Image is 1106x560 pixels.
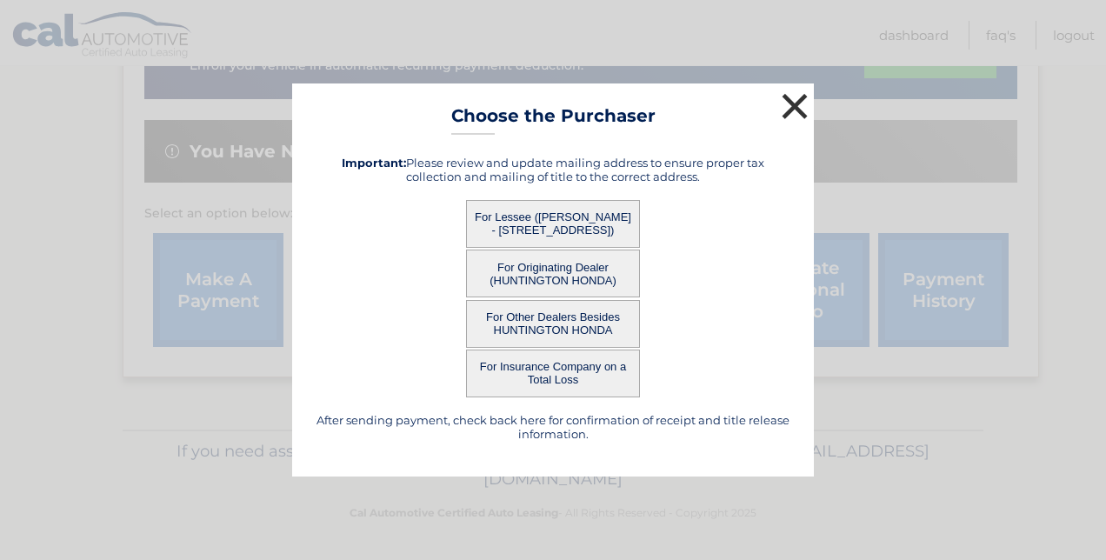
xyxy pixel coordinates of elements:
button: For Insurance Company on a Total Loss [466,350,640,397]
h5: After sending payment, check back here for confirmation of receipt and title release information. [314,413,792,441]
h3: Choose the Purchaser [451,105,656,136]
h5: Please review and update mailing address to ensure proper tax collection and mailing of title to ... [314,156,792,183]
button: For Originating Dealer (HUNTINGTON HONDA) [466,250,640,297]
button: For Lessee ([PERSON_NAME] - [STREET_ADDRESS]) [466,200,640,248]
strong: Important: [342,156,406,170]
button: × [777,89,812,123]
button: For Other Dealers Besides HUNTINGTON HONDA [466,300,640,348]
